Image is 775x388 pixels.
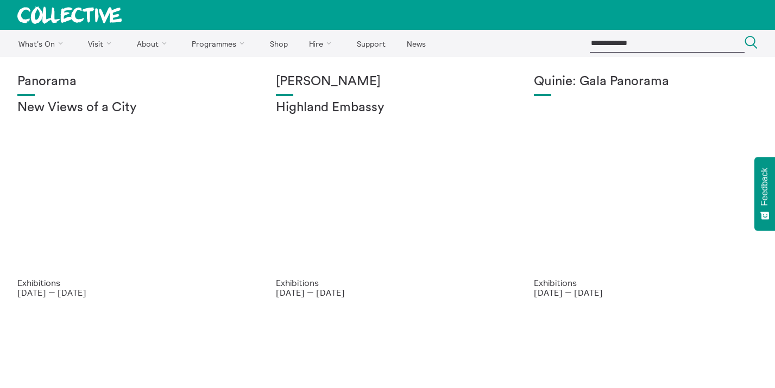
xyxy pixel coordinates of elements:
[17,288,241,297] p: [DATE] — [DATE]
[516,57,775,315] a: Josie Vallely Quinie: Gala Panorama Exhibitions [DATE] — [DATE]
[17,278,241,288] p: Exhibitions
[276,278,500,288] p: Exhibitions
[260,30,297,57] a: Shop
[397,30,435,57] a: News
[276,100,500,116] h2: Highland Embassy
[534,278,758,288] p: Exhibitions
[534,288,758,297] p: [DATE] — [DATE]
[182,30,259,57] a: Programmes
[17,100,241,116] h2: New Views of a City
[17,74,241,90] h1: Panorama
[79,30,125,57] a: Visit
[127,30,180,57] a: About
[347,30,395,57] a: Support
[9,30,77,57] a: What's On
[259,57,517,315] a: Solar wheels 17 [PERSON_NAME] Highland Embassy Exhibitions [DATE] — [DATE]
[276,288,500,297] p: [DATE] — [DATE]
[276,74,500,90] h1: [PERSON_NAME]
[534,74,758,90] h1: Quinie: Gala Panorama
[754,157,775,231] button: Feedback - Show survey
[760,168,770,206] span: Feedback
[300,30,345,57] a: Hire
